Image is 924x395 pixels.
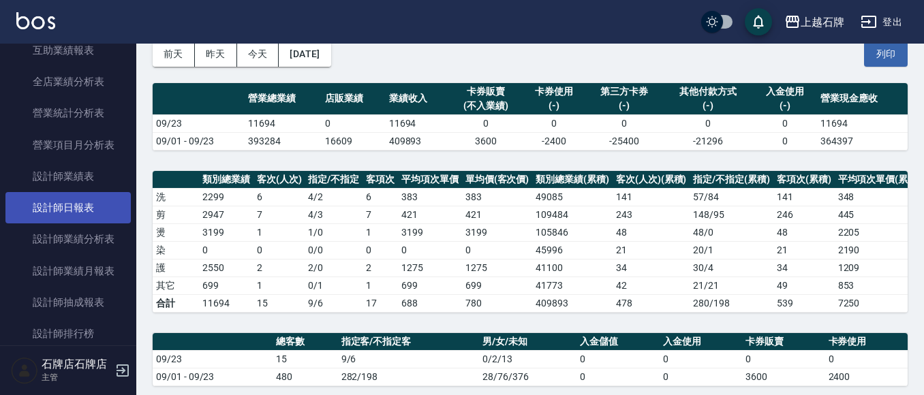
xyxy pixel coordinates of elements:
td: 0 [663,114,754,132]
button: 昨天 [195,42,237,67]
td: 0 [660,350,742,368]
td: 1 / 0 [305,223,363,241]
img: Person [11,357,38,384]
th: 卡券販賣 [742,333,825,351]
th: 指定客/不指定客 [338,333,480,351]
td: 1 [253,223,305,241]
td: 421 [462,206,533,223]
td: 09/01 - 09/23 [153,132,245,150]
td: 7 [253,206,305,223]
div: 卡券使用 [525,84,582,99]
td: 1275 [462,259,533,276]
td: 34 [613,259,690,276]
td: 393284 [245,132,322,150]
td: 0 [449,114,522,132]
button: 登出 [855,10,908,35]
button: 今天 [237,42,279,67]
div: 卡券販賣 [452,84,519,99]
td: 383 [398,188,462,206]
td: 2550 [199,259,253,276]
td: 45996 [532,241,613,259]
th: 指定/不指定(累積) [690,171,773,189]
th: 單均價(客次價) [462,171,533,189]
td: 7 [363,206,398,223]
div: (-) [589,99,660,113]
td: 11694 [817,114,908,132]
td: 21 / 21 [690,276,773,294]
td: 0 [398,241,462,259]
div: 上越石牌 [801,14,844,31]
a: 設計師抽成報表 [5,287,131,318]
td: 洗 [153,188,199,206]
div: 其他付款方式 [666,84,750,99]
td: 141 [613,188,690,206]
td: 688 [398,294,462,312]
table: a dense table [153,333,908,386]
td: 246 [773,206,835,223]
th: 入金使用 [660,333,742,351]
div: 入金使用 [757,84,814,99]
td: 282/198 [338,368,480,385]
td: 11694 [386,114,449,132]
th: 男/女/未知 [479,333,576,351]
td: 0 [199,241,253,259]
a: 設計師業績表 [5,161,131,192]
td: 105846 [532,223,613,241]
td: 20 / 1 [690,241,773,259]
td: 0 [754,114,817,132]
div: (-) [525,99,582,113]
p: 主管 [42,371,111,383]
a: 營業項目月分析表 [5,129,131,161]
td: 0 [322,114,385,132]
td: 480 [273,368,338,385]
td: 17 [363,294,398,312]
td: 09/23 [153,114,245,132]
th: 客次(人次)(累積) [613,171,690,189]
td: 0 [586,114,663,132]
td: 0 [522,114,585,132]
td: 141 [773,188,835,206]
th: 客項次(累積) [773,171,835,189]
td: 41773 [532,276,613,294]
a: 全店業績分析表 [5,66,131,97]
td: 9/6 [305,294,363,312]
td: 57 / 84 [690,188,773,206]
td: -2400 [522,132,585,150]
td: 0 / 0 [305,241,363,259]
td: 2 [363,259,398,276]
td: 1 [253,276,305,294]
td: 2 / 0 [305,259,363,276]
div: (-) [666,99,750,113]
th: 類別總業績 [199,171,253,189]
td: 6 [253,188,305,206]
td: 6 [363,188,398,206]
td: 09/01 - 09/23 [153,368,273,385]
td: 30 / 4 [690,259,773,276]
button: save [745,8,772,35]
td: 1 [363,223,398,241]
td: 3199 [199,223,253,241]
td: 0 [825,350,908,368]
td: 0 [742,350,825,368]
td: 16609 [322,132,385,150]
td: 1275 [398,259,462,276]
th: 入金儲值 [576,333,659,351]
td: 合計 [153,294,199,312]
td: 409893 [532,294,613,312]
a: 設計師日報表 [5,192,131,223]
th: 類別總業績(累積) [532,171,613,189]
td: 34 [773,259,835,276]
td: 9/6 [338,350,480,368]
td: 0 [462,241,533,259]
td: 478 [613,294,690,312]
td: 4 / 2 [305,188,363,206]
td: 0 [253,241,305,259]
td: 0 / 1 [305,276,363,294]
th: 指定/不指定 [305,171,363,189]
td: 0 [363,241,398,259]
td: 0/2/13 [479,350,576,368]
th: 營業現金應收 [817,83,908,115]
td: 421 [398,206,462,223]
td: 15 [273,350,338,368]
td: 其它 [153,276,199,294]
